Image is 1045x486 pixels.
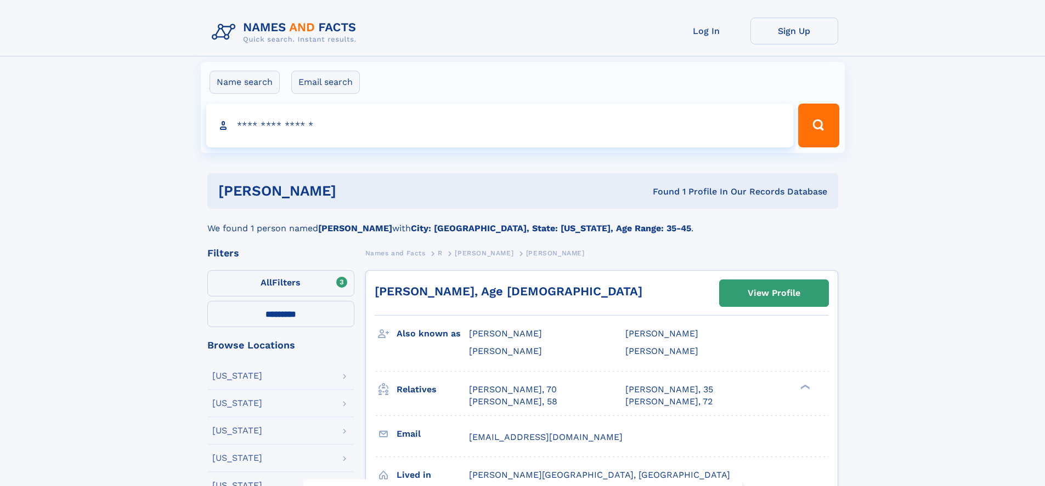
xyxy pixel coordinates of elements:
a: Names and Facts [365,246,426,260]
a: [PERSON_NAME] [455,246,513,260]
a: Sign Up [750,18,838,44]
span: All [261,277,272,288]
a: [PERSON_NAME], 70 [469,384,557,396]
span: [PERSON_NAME] [526,249,585,257]
label: Email search [291,71,360,94]
img: Logo Names and Facts [207,18,365,47]
span: [PERSON_NAME] [625,346,698,356]
h1: [PERSON_NAME] [218,184,495,198]
div: ❯ [798,383,811,390]
a: [PERSON_NAME], 72 [625,396,713,408]
a: Log In [663,18,750,44]
b: [PERSON_NAME] [318,223,392,233]
a: [PERSON_NAME], 35 [625,384,713,396]
div: [US_STATE] [212,426,262,435]
h3: Also known as [397,324,469,343]
div: Browse Locations [207,340,354,350]
h3: Email [397,425,469,443]
div: [US_STATE] [212,454,262,462]
a: [PERSON_NAME], Age [DEMOGRAPHIC_DATA] [375,284,642,298]
span: [PERSON_NAME] [455,249,513,257]
div: View Profile [748,281,800,306]
span: R [438,249,443,257]
a: View Profile [720,280,828,306]
label: Name search [210,71,280,94]
input: search input [206,104,794,147]
span: [PERSON_NAME] [469,346,542,356]
b: City: [GEOGRAPHIC_DATA], State: [US_STATE], Age Range: 35-45 [411,223,691,233]
a: R [438,246,443,260]
h3: Lived in [397,466,469,484]
div: [US_STATE] [212,371,262,380]
div: We found 1 person named with . [207,209,838,235]
span: [PERSON_NAME] [469,328,542,339]
span: [EMAIL_ADDRESS][DOMAIN_NAME] [469,432,623,442]
span: [PERSON_NAME] [625,328,698,339]
span: [PERSON_NAME][GEOGRAPHIC_DATA], [GEOGRAPHIC_DATA] [469,470,730,480]
div: Filters [207,248,354,258]
div: Found 1 Profile In Our Records Database [494,186,827,198]
a: [PERSON_NAME], 58 [469,396,557,408]
button: Search Button [798,104,839,147]
h3: Relatives [397,380,469,399]
div: [US_STATE] [212,399,262,408]
label: Filters [207,270,354,296]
